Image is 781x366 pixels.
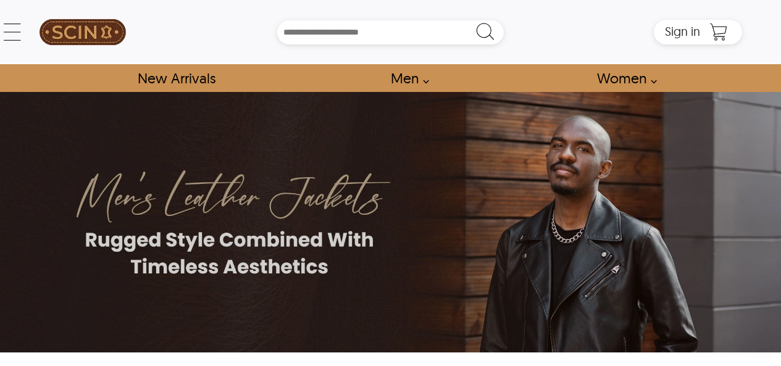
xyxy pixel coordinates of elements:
span: Sign in [665,23,700,39]
a: SCIN [39,6,127,58]
img: SCIN [40,6,126,58]
a: Shop New Arrivals [123,64,229,92]
a: Shop Women Leather Jackets [583,64,664,92]
a: Sign in [665,28,700,38]
a: Shopping Cart [706,23,731,41]
a: shop men's leather jackets [377,64,436,92]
